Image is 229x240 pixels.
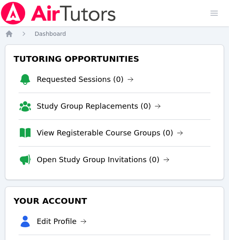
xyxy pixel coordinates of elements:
[37,127,183,139] a: View Registerable Course Groups (0)
[37,154,170,165] a: Open Study Group Invitations (0)
[35,30,66,38] a: Dashboard
[5,30,224,38] nav: Breadcrumb
[12,193,217,208] h3: Your Account
[37,100,161,112] a: Study Group Replacements (0)
[12,51,217,66] h3: Tutoring Opportunities
[37,74,134,85] a: Requested Sessions (0)
[35,30,66,37] span: Dashboard
[37,216,87,227] a: Edit Profile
